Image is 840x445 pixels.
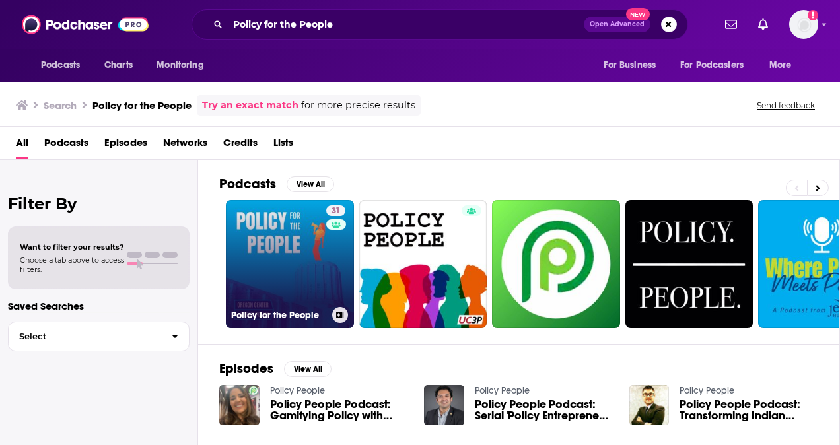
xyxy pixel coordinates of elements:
a: Try an exact match [202,98,298,113]
button: open menu [147,53,221,78]
a: PodcastsView All [219,176,334,192]
button: open menu [672,53,763,78]
span: Open Advanced [590,21,645,28]
a: Lists [273,132,293,159]
a: Podcasts [44,132,88,159]
span: Podcasts [41,56,80,75]
button: Send feedback [753,100,819,111]
a: Credits [223,132,258,159]
input: Search podcasts, credits, & more... [228,14,584,35]
h2: Episodes [219,360,273,377]
button: View All [284,361,332,377]
button: Show profile menu [789,10,818,39]
a: All [16,132,28,159]
span: Policy People Podcast: Serial 'Policy Entrepreneur' with [PERSON_NAME] [475,399,613,421]
span: More [769,56,792,75]
span: For Business [604,56,656,75]
p: Saved Searches [8,300,190,312]
h3: Search [44,99,77,112]
button: open menu [594,53,672,78]
h3: Policy for the People [231,310,327,321]
span: Select [9,332,161,341]
img: Policy People Podcast: Serial 'Policy Entrepreneur' with Arpit Chaturvedi [424,385,464,425]
h2: Podcasts [219,176,276,192]
span: Policy People Podcast: Transforming Indian Policy with [PERSON_NAME] [680,399,818,421]
h2: Filter By [8,194,190,213]
a: Networks [163,132,207,159]
span: for more precise results [301,98,415,113]
span: Charts [104,56,133,75]
span: 31 [332,205,340,218]
a: Show notifications dropdown [720,13,742,36]
span: Want to filter your results? [20,242,124,252]
h3: Policy for the People [92,99,192,112]
img: Podchaser - Follow, Share and Rate Podcasts [22,12,149,37]
div: Search podcasts, credits, & more... [192,9,688,40]
img: Policy People Podcast: Transforming Indian Policy with Prateek Kanwal [629,385,670,425]
button: Open AdvancedNew [584,17,650,32]
a: Show notifications dropdown [753,13,773,36]
a: Charts [96,53,141,78]
a: Policy People [680,385,734,396]
span: For Podcasters [680,56,744,75]
a: 31Policy for the People [226,200,354,328]
span: Logged in as arobertson1 [789,10,818,39]
a: EpisodesView All [219,360,332,377]
span: Choose a tab above to access filters. [20,256,124,274]
a: Policy People [475,385,530,396]
img: User Profile [789,10,818,39]
img: Policy People Podcast: Gamifying Policy with Sabrina Medieros [219,385,260,425]
span: Monitoring [157,56,203,75]
a: Policy People Podcast: Serial 'Policy Entrepreneur' with Arpit Chaturvedi [475,399,613,421]
button: open menu [760,53,808,78]
span: New [626,8,650,20]
span: Policy People Podcast: Gamifying Policy with [PERSON_NAME] [270,399,409,421]
a: Episodes [104,132,147,159]
a: Policy People Podcast: Transforming Indian Policy with Prateek Kanwal [680,399,818,421]
a: Policy People Podcast: Gamifying Policy with Sabrina Medieros [270,399,409,421]
a: Policy People [270,385,325,396]
button: View All [287,176,334,192]
button: open menu [32,53,97,78]
button: Select [8,322,190,351]
svg: Add a profile image [808,10,818,20]
a: 31 [326,205,345,216]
